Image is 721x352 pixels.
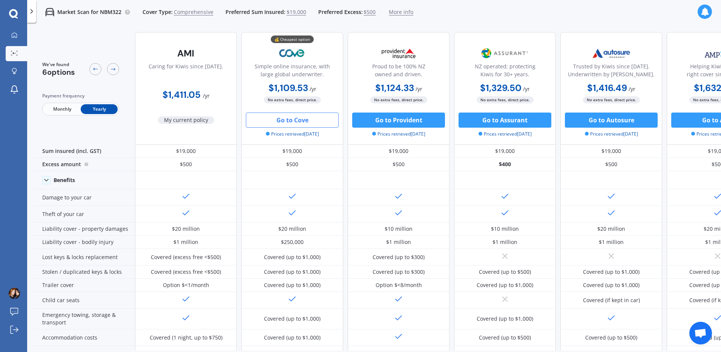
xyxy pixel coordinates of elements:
div: Covered (up to $300) [373,268,425,276]
b: $1,124.33 [375,82,414,94]
div: $20 million [597,225,625,233]
span: 6 options [42,67,75,77]
div: Covered (1 night, up to $750) [150,334,222,341]
div: Option $<8/month [376,281,422,289]
div: Covered (up to $1,000) [264,315,321,323]
div: Covered (up to $1,000) [583,281,640,289]
div: Covered (up to $500) [479,334,531,341]
span: More info [389,8,413,16]
div: Covered (up to $1,000) [583,268,640,276]
div: $19,000 [348,145,449,158]
div: Stolen / duplicated keys & locks [33,266,135,279]
div: $500 [135,158,237,171]
button: Go to Provident [352,113,445,128]
div: Trusted by Kiwis since [DATE]. Underwritten by [PERSON_NAME]. [567,62,656,81]
img: Provident.png [374,44,423,63]
div: $1 million [173,238,198,246]
div: Lost keys & locks replacement [33,249,135,266]
div: $250,000 [281,238,304,246]
div: $19,000 [560,145,662,158]
span: Yearly [81,104,118,114]
img: car.f15378c7a67c060ca3f3.svg [45,8,54,17]
div: $1 million [599,238,624,246]
span: Prices retrieved [DATE] [372,131,425,137]
div: $1 million [386,238,411,246]
img: Autosure.webp [586,44,636,63]
span: Prices retrieved [DATE] [585,131,638,137]
div: Excess amount [33,158,135,171]
span: No extra fees, direct price. [264,96,321,103]
div: Theft of your car [33,206,135,222]
div: Caring for Kiwis since [DATE]. [149,62,223,81]
div: $10 million [491,225,519,233]
div: Trailer cover [33,279,135,292]
div: Option $<1/month [163,281,209,289]
div: Simple online insurance, with large global underwriter. [248,62,337,81]
img: ACg8ocKIsIFtZKNnvpPT9a02FKB0wBQ9yKHCK_CJKHbKrcl7BAhYVCI=s96-c [9,288,20,299]
div: $500 [560,158,662,171]
span: / yr [629,85,635,93]
span: No extra fees, direct price. [477,96,534,103]
img: Cove.webp [267,44,317,63]
div: $10 million [385,225,413,233]
span: $19,000 [287,8,306,16]
div: $1 million [492,238,517,246]
button: Go to Assurant [459,113,551,128]
span: / yr [523,85,530,93]
span: / yr [416,85,422,93]
span: Prices retrieved [DATE] [479,131,532,137]
button: Go to Cove [246,113,339,128]
span: Cover Type: [143,8,173,16]
div: Covered (up to $300) [373,253,425,261]
img: AMI-text-1.webp [161,44,211,63]
div: $20 million [172,225,200,233]
div: Covered (excess free <$500) [151,268,221,276]
div: 💰 Cheapest option [271,36,314,43]
div: $19,000 [135,145,237,158]
div: Covered (up to $1,000) [264,334,321,341]
div: Covered (if kept in car) [583,296,640,304]
div: Benefits [54,177,75,184]
div: Covered (excess free <$500) [151,253,221,261]
button: Go to Autosure [565,113,658,128]
span: Monthly [44,104,81,114]
p: Market Scan for NBM322 [57,8,121,16]
div: Covered (up to $500) [585,334,637,341]
span: No extra fees, direct price. [583,96,640,103]
div: Sum insured (incl. GST) [33,145,135,158]
div: Payment frequency [42,92,119,100]
img: Assurant.png [480,44,530,63]
div: $500 [348,158,449,171]
div: Accommodation costs [33,329,135,346]
span: Preferred Sum Insured: [226,8,285,16]
div: NZ operated; protecting Kiwis for 30+ years. [460,62,549,81]
span: Prices retrieved [DATE] [266,131,319,137]
div: Covered (up to $1,000) [264,253,321,261]
div: Covered (up to $1,000) [477,281,533,289]
div: $400 [454,158,556,171]
span: We've found [42,61,75,68]
b: $1,416.49 [587,82,627,94]
span: No extra fees, direct price. [370,96,427,103]
div: Covered (up to $1,000) [264,268,321,276]
div: Covered (up to $500) [479,268,531,276]
a: Open chat [689,322,712,344]
div: $19,000 [454,145,556,158]
div: $500 [241,158,343,171]
div: $19,000 [241,145,343,158]
b: $1,329.50 [480,82,522,94]
div: Proud to be 100% NZ owned and driven. [354,62,443,81]
span: / yr [310,85,316,93]
span: Preferred Excess: [318,8,363,16]
div: Damage to your car [33,189,135,206]
span: My current policy [158,116,214,124]
b: $1,411.05 [163,89,201,100]
div: $20 million [278,225,306,233]
div: Liability cover - bodily injury [33,236,135,249]
div: Child car seats [33,292,135,309]
span: Comprehensive [174,8,213,16]
b: $1,109.53 [268,82,308,94]
span: / yr [203,92,210,99]
div: Liability cover - property damages [33,222,135,236]
div: Covered (up to $1,000) [264,281,321,289]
